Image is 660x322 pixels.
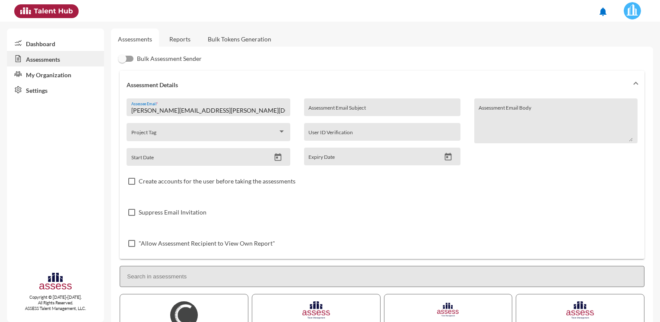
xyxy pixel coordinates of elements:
[38,271,73,293] img: assesscompany-logo.png
[120,71,644,98] mat-expansion-panel-header: Assessment Details
[7,66,104,82] a: My Organization
[7,82,104,98] a: Settings
[201,28,278,50] a: Bulk Tokens Generation
[7,294,104,311] p: Copyright © [DATE]-[DATE]. All Rights Reserved. ASSESS Talent Management, LLC.
[137,54,202,64] span: Bulk Assessment Sender
[118,35,152,43] a: Assessments
[441,152,456,161] button: Open calendar
[7,35,104,51] a: Dashboard
[139,176,295,186] span: Create accounts for the user before taking the assessments
[127,81,627,88] mat-panel-title: Assessment Details
[139,238,275,249] span: "Allow Assessment Recipient to View Own Report"
[7,51,104,66] a: Assessments
[162,28,197,50] a: Reports
[598,6,608,17] mat-icon: notifications
[131,107,286,114] input: Assessee Email
[120,266,644,287] input: Search in assessments
[270,153,286,162] button: Open calendar
[120,98,644,259] div: Assessment Details
[139,207,206,218] span: Suppress Email Invitation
